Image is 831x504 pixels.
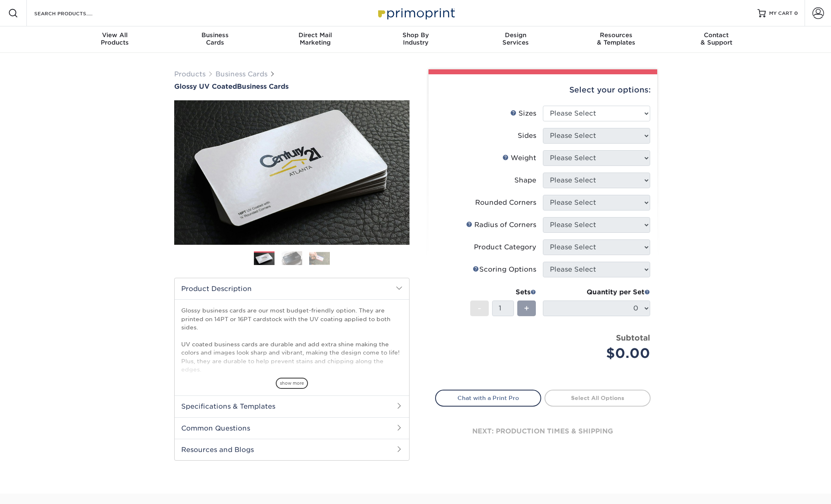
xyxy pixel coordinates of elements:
div: Rounded Corners [475,198,536,208]
span: MY CART [769,10,793,17]
div: Radius of Corners [466,220,536,230]
img: Primoprint [374,4,457,22]
span: show more [276,378,308,389]
div: Weight [502,153,536,163]
div: Cards [165,31,265,46]
a: Direct MailMarketing [265,26,365,53]
h1: Business Cards [174,83,410,90]
span: Contact [666,31,767,39]
h2: Resources and Blogs [175,439,409,460]
div: Products [65,31,165,46]
span: Shop By [365,31,466,39]
div: Sizes [510,109,536,118]
a: BusinessCards [165,26,265,53]
span: View All [65,31,165,39]
div: Marketing [265,31,365,46]
div: Quantity per Set [543,287,650,297]
div: Sides [518,131,536,141]
div: Sets [470,287,536,297]
span: - [478,302,481,315]
div: & Support [666,31,767,46]
h2: Specifications & Templates [175,395,409,417]
a: Shop ByIndustry [365,26,466,53]
div: next: production times & shipping [435,407,651,456]
span: Business [165,31,265,39]
a: Glossy UV CoatedBusiness Cards [174,83,410,90]
div: Scoring Options [473,265,536,274]
input: SEARCH PRODUCTS..... [33,8,114,18]
img: Business Cards 02 [282,251,302,265]
a: Contact& Support [666,26,767,53]
img: Business Cards 01 [254,248,275,269]
span: Resources [566,31,666,39]
div: Industry [365,31,466,46]
a: Products [174,70,206,78]
img: Business Cards 03 [309,252,330,265]
h2: Product Description [175,278,409,299]
a: Select All Options [545,390,651,406]
a: View AllProducts [65,26,165,53]
div: Select your options: [435,74,651,106]
div: Product Category [474,242,536,252]
a: Business Cards [215,70,268,78]
div: & Templates [566,31,666,46]
a: Chat with a Print Pro [435,390,541,406]
div: Services [466,31,566,46]
span: Direct Mail [265,31,365,39]
div: $0.00 [549,343,650,363]
span: 0 [794,10,798,16]
img: Glossy UV Coated 01 [174,55,410,290]
span: + [524,302,529,315]
a: Resources& Templates [566,26,666,53]
p: Glossy business cards are our most budget-friendly option. They are printed on 14PT or 16PT cards... [181,306,402,416]
span: Design [466,31,566,39]
div: Shape [514,175,536,185]
h2: Common Questions [175,417,409,439]
a: DesignServices [466,26,566,53]
strong: Subtotal [616,333,650,342]
span: Glossy UV Coated [174,83,237,90]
